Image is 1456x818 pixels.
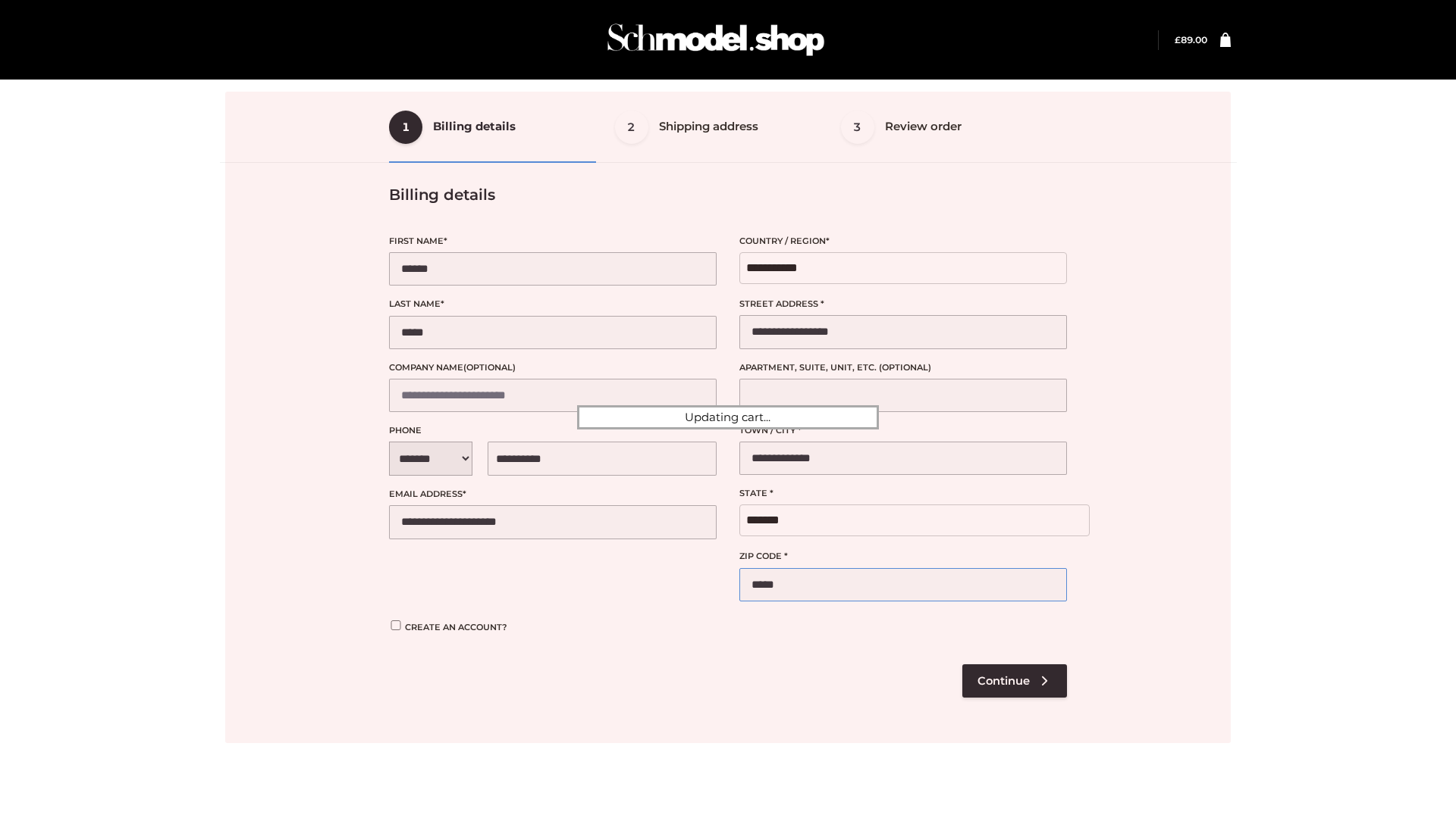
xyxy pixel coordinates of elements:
bdi: 89.00 [1175,34,1207,45]
img: Schmodel Admin 964 [602,10,830,70]
a: £89.00 [1175,34,1207,45]
div: Updating cart... [577,405,879,429]
span: £ [1175,34,1181,45]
